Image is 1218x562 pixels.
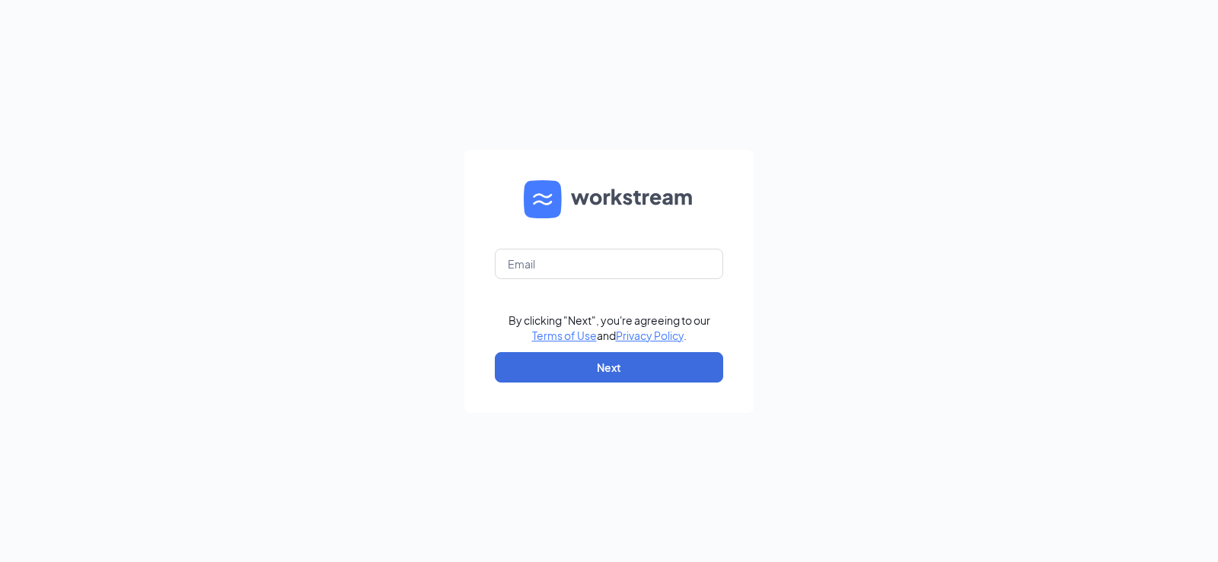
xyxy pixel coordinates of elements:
[509,313,710,343] div: By clicking "Next", you're agreeing to our and .
[495,249,723,279] input: Email
[532,329,597,342] a: Terms of Use
[616,329,684,342] a: Privacy Policy
[524,180,694,218] img: WS logo and Workstream text
[495,352,723,383] button: Next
